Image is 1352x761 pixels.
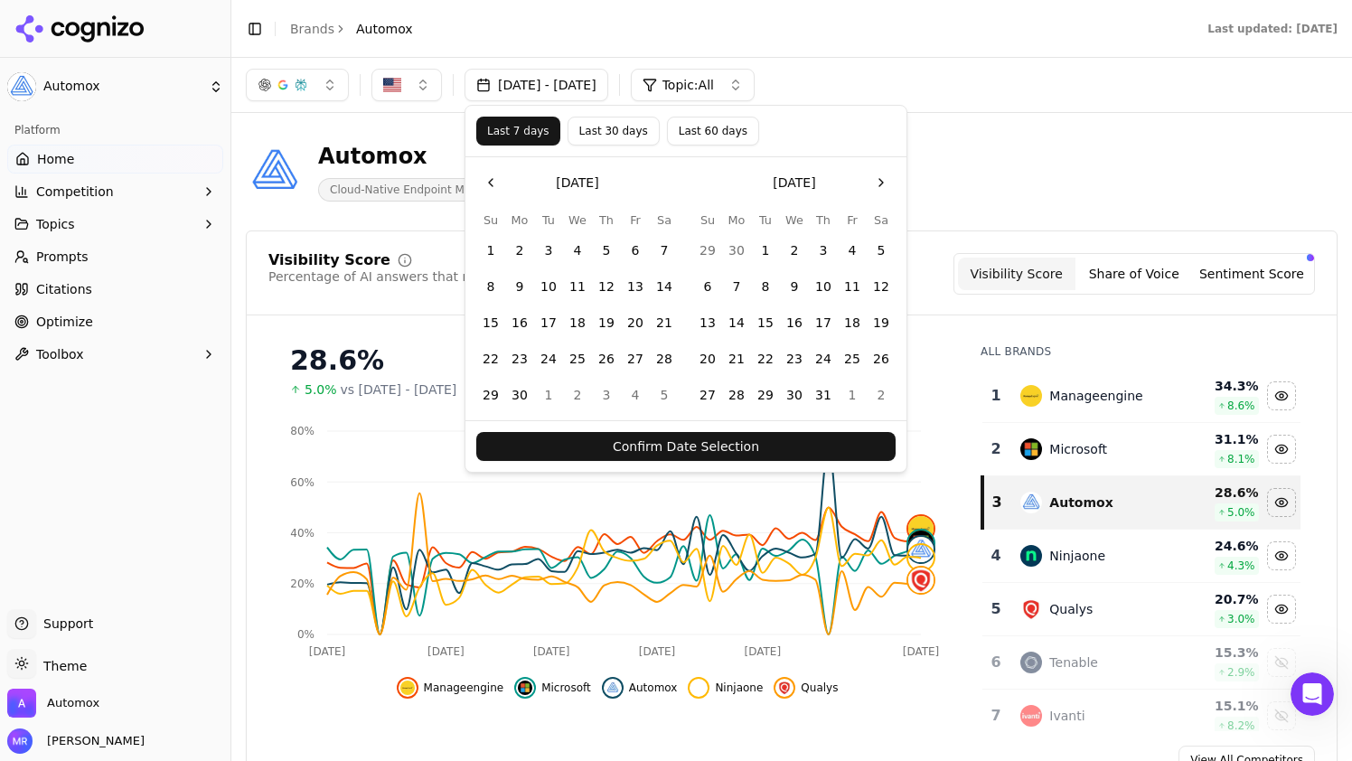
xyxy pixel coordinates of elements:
tspan: [DATE] [745,645,782,658]
button: Hide qualys data [1267,595,1296,624]
div: Ninjaone [1049,547,1105,565]
div: Tenable [1049,653,1098,672]
tspan: [DATE] [309,645,346,658]
button: Sentiment Score [1193,258,1310,290]
button: Tuesday, July 29th, 2025 [751,380,780,409]
th: Tuesday [534,211,563,229]
img: ninjaone [1020,545,1042,567]
tr: 7ivantiIvanti15.1%8.2%Show ivanti data [982,690,1300,743]
div: Hey [PERSON_NAME]! I think it is a great idea to add some short-form prompts in there.Alp • [DATE] [14,493,296,568]
b: A few minutes [44,409,146,423]
div: 3 [991,492,1002,513]
button: Sunday, June 29th, 2025 [693,236,722,265]
button: Tuesday, June 24th, 2025 [534,344,563,373]
button: Monday, July 28th, 2025 [722,380,751,409]
button: Gif picker [57,592,71,606]
button: Competition [7,177,223,206]
span: Ninjaone [715,681,763,695]
img: microsoft [1020,438,1042,460]
button: Sunday, June 29th, 2025 [476,380,505,409]
img: ivanti [1020,705,1042,727]
button: Friday, June 6th, 2025 [621,236,650,265]
div: 20.7 % [1178,590,1258,608]
tspan: 80% [290,425,315,437]
button: Hide automox data [1267,488,1296,517]
span: Prompts [36,248,89,266]
div: 2 [990,438,1002,460]
img: Maddie Regis [7,728,33,754]
button: Monday, July 7th, 2025 [722,272,751,301]
button: Saturday, June 7th, 2025 [650,236,679,265]
span: 2.9 % [1227,665,1255,680]
button: Monday, June 30th, 2025 [505,380,534,409]
span: Topics [36,215,75,233]
button: Saturday, July 5th, 2025 [867,236,896,265]
th: Monday [722,211,751,229]
button: Saturday, July 26th, 2025 [867,344,896,373]
div: 4 [990,545,1002,567]
img: ninjaone [691,681,706,695]
span: Competition [36,183,114,201]
img: qualys [777,681,792,695]
div: Qualys [1049,600,1093,618]
button: Friday, June 13th, 2025 [621,272,650,301]
button: Tuesday, July 1st, 2025 [534,380,563,409]
div: 28.6 % [1178,484,1258,502]
button: Friday, July 11th, 2025 [838,272,867,301]
span: 3.0 % [1227,612,1255,626]
tspan: 0% [297,628,315,641]
button: Hide ninjaone data [1267,541,1296,570]
button: Wednesday, July 2nd, 2025 [563,380,592,409]
button: Wednesday, June 18th, 2025 [563,308,592,337]
div: Hey [PERSON_NAME]! Not urgent, but curious on best practices for how long a prompt should be - I ... [65,104,347,285]
button: Sunday, July 27th, 2025 [693,380,722,409]
button: Upload attachment [86,592,100,606]
tspan: [DATE] [533,645,570,658]
button: Open organization switcher [7,689,99,718]
span: Support [36,615,93,633]
button: Saturday, July 5th, 2025 [650,380,679,409]
div: Automox [1049,493,1113,512]
img: qualys [1020,598,1042,620]
textarea: Message… [15,554,346,585]
span: Theme [36,659,87,673]
div: Hey [PERSON_NAME]! I think it is a great idea to add some short-form prompts in there. [29,503,282,557]
button: Show tenable data [1267,648,1296,677]
button: Saturday, June 28th, 2025 [650,344,679,373]
img: automox [1020,492,1042,513]
div: 15.1 % [1178,697,1258,715]
iframe: Intercom live chat [1291,672,1334,716]
button: Send a message… [310,585,339,614]
div: You’ll get replies here and in your email:✉️[EMAIL_ADDRESS][DOMAIN_NAME]Our usual reply time🕒A fe... [14,299,296,437]
img: qualys [908,568,934,593]
span: Automox [43,79,202,95]
span: Toolbox [36,345,84,363]
img: manageengine [908,516,934,541]
img: automox [908,537,934,562]
button: Friday, July 25th, 2025 [838,344,867,373]
button: Sunday, June 8th, 2025 [476,272,505,301]
tr: 1manageengineManageengine34.3%8.6%Hide manageengine data [982,370,1300,423]
img: manageengine [1020,385,1042,407]
img: ninjaone [908,545,934,570]
th: Wednesday [780,211,809,229]
button: Hide microsoft data [514,677,591,699]
img: microsoft [518,681,532,695]
a: Home [7,145,223,174]
button: Hide ninjaone data [688,677,763,699]
button: Monday, June 30th, 2025 [722,236,751,265]
div: Last updated: [DATE] [1207,22,1338,36]
button: Thursday, July 3rd, 2025 [809,236,838,265]
button: Sunday, July 13th, 2025 [693,308,722,337]
a: Citations [7,275,223,304]
button: Thursday, July 31st, 2025 [809,380,838,409]
th: Thursday [809,211,838,229]
button: Friday, July 4th, 2025 [621,380,650,409]
div: Cognie says… [14,299,347,451]
button: Saturday, August 2nd, 2025 [867,380,896,409]
span: Qualys [801,681,838,695]
div: joined the conversation [118,455,268,471]
tr: 3automoxAutomox28.6%5.0%Hide automox data [982,476,1300,530]
span: Home [37,150,74,168]
button: Thursday, June 26th, 2025 [592,344,621,373]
